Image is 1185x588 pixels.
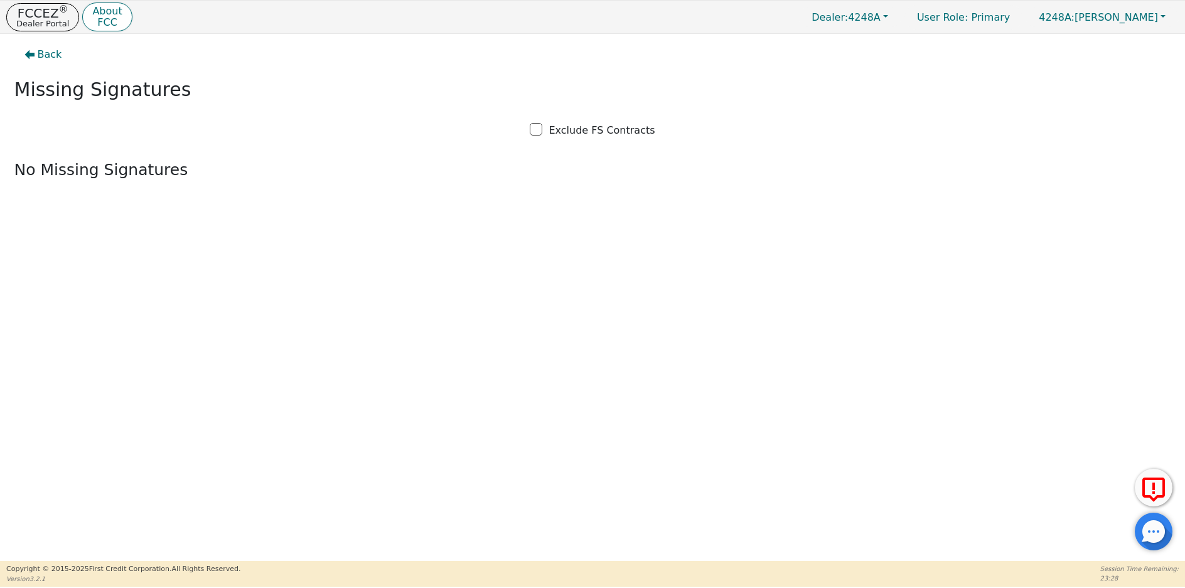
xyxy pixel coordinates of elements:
span: User Role : [917,11,968,23]
button: Dealer:4248A [798,8,901,27]
span: 4248A: [1039,11,1075,23]
p: FCC [92,18,122,28]
button: Report Error to FCC [1135,469,1172,506]
p: No Missing Signatures [14,158,1171,182]
button: AboutFCC [82,3,132,32]
h2: Missing Signatures [14,78,1171,101]
p: Primary [904,5,1022,29]
p: Copyright © 2015- 2025 First Credit Corporation. [6,564,240,575]
button: Back [14,40,72,69]
span: 4248A [812,11,881,23]
p: Dealer Portal [16,19,69,28]
p: Version 3.2.1 [6,574,240,584]
span: Dealer: [812,11,848,23]
p: Exclude FS Contracts [549,123,655,138]
a: User Role: Primary [904,5,1022,29]
p: 23:28 [1100,574,1179,583]
p: About [92,6,122,16]
span: [PERSON_NAME] [1039,11,1158,23]
span: Back [38,47,62,62]
button: 4248A:[PERSON_NAME] [1026,8,1179,27]
span: All Rights Reserved. [171,565,240,573]
sup: ® [59,4,68,15]
p: Session Time Remaining: [1100,564,1179,574]
p: FCCEZ [16,7,69,19]
button: FCCEZ®Dealer Portal [6,3,79,31]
